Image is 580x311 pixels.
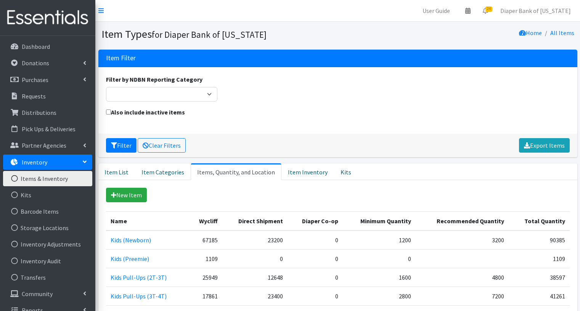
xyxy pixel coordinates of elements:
[281,163,334,180] a: Item Inventory
[222,230,288,250] td: 23200
[416,230,509,250] td: 3200
[519,29,542,37] a: Home
[509,249,569,268] td: 1109
[22,76,48,84] p: Purchases
[22,290,53,298] p: Community
[3,237,92,252] a: Inventory Adjustments
[188,249,222,268] td: 1109
[135,163,191,180] a: Item Categories
[3,286,92,301] a: Community
[106,54,136,62] h3: Item Filter
[509,211,569,230] th: Total Quantity
[111,255,149,263] a: Kids (Preemie)
[106,110,111,114] input: Also include inactive items
[111,236,151,244] a: Kids (Newborn)
[416,268,509,287] td: 4800
[288,268,343,287] td: 0
[343,230,416,250] td: 1200
[106,211,188,230] th: Name
[3,253,92,269] a: Inventory Audit
[106,138,137,153] button: Filter
[416,3,456,18] a: User Guide
[343,268,416,287] td: 1600
[22,142,66,149] p: Partner Agencies
[3,5,92,31] img: HumanEssentials
[106,108,185,117] label: Also include inactive items
[3,72,92,87] a: Purchases
[3,138,92,153] a: Partner Agencies
[416,287,509,305] td: 7200
[288,249,343,268] td: 0
[343,287,416,305] td: 2800
[343,211,416,230] th: Minimum Quantity
[288,230,343,250] td: 0
[3,220,92,235] a: Storage Locations
[22,125,76,133] p: Pick Ups & Deliveries
[288,287,343,305] td: 0
[188,211,222,230] th: Wycliff
[3,204,92,219] a: Barcode Items
[3,39,92,54] a: Dashboard
[3,89,92,104] a: Requests
[222,211,288,230] th: Direct Shipment
[288,211,343,230] th: Diaper Co-op
[3,155,92,170] a: Inventory
[22,158,47,166] p: Inventory
[3,55,92,71] a: Donations
[550,29,574,37] a: All Items
[188,287,222,305] td: 17861
[416,211,509,230] th: Recommended Quantity
[509,268,569,287] td: 38597
[334,163,358,180] a: Kits
[3,105,92,120] a: Distributions
[22,43,50,50] p: Dashboard
[485,6,492,12] span: 24
[98,163,135,180] a: Item List
[22,59,49,67] p: Donations
[494,3,577,18] a: Diaper Bank of [US_STATE]
[22,109,56,116] p: Distributions
[477,3,494,18] a: 24
[188,230,222,250] td: 67185
[509,230,569,250] td: 90385
[343,249,416,268] td: 0
[222,249,288,268] td: 0
[3,171,92,186] a: Items & Inventory
[3,121,92,137] a: Pick Ups & Deliveries
[106,188,147,202] a: New Item
[22,92,46,100] p: Requests
[519,138,570,153] a: Export Items
[3,187,92,203] a: Kits
[222,287,288,305] td: 23400
[3,270,92,285] a: Transfers
[106,75,202,84] label: Filter by NDBN Reporting Category
[111,274,167,281] a: Kids Pull-Ups (2T-3T)
[152,29,267,40] small: for Diaper Bank of [US_STATE]
[188,268,222,287] td: 25949
[111,292,167,300] a: Kids Pull-Ups (3T-4T)
[191,163,281,180] a: Items, Quantity, and Location
[222,268,288,287] td: 12648
[509,287,569,305] td: 41261
[101,27,335,41] h1: Item Types
[138,138,186,153] a: Clear Filters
